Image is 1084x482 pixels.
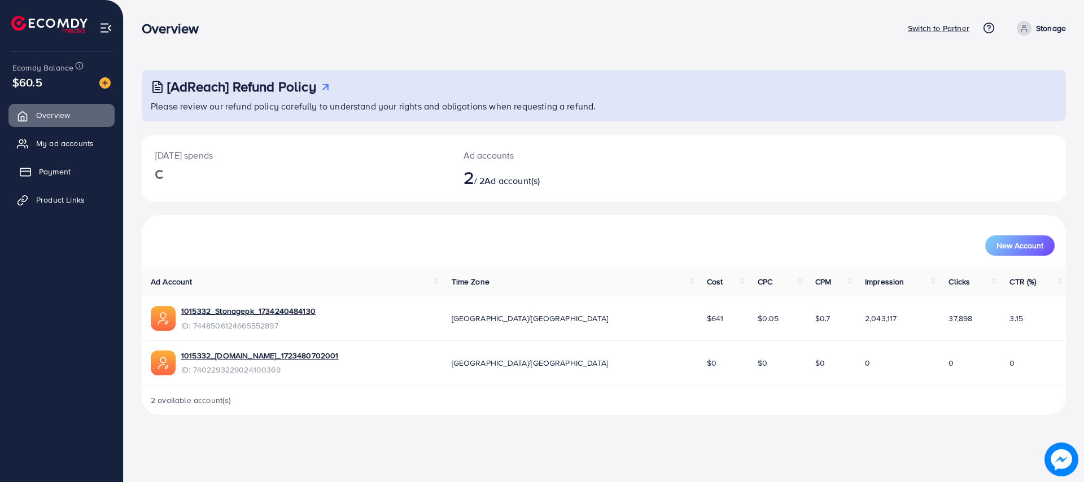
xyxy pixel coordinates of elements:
[985,235,1055,256] button: New Account
[707,357,716,369] span: $0
[758,313,779,324] span: $0.05
[8,104,115,126] a: Overview
[865,357,870,369] span: 0
[758,276,772,287] span: CPC
[151,395,231,406] span: 2 available account(s)
[181,305,316,317] a: 1015332_Stonagepk_1734240484130
[464,148,667,162] p: Ad accounts
[99,21,112,34] img: menu
[151,350,176,375] img: ic-ads-acc.e4c84228.svg
[12,74,42,90] span: $60.5
[8,132,115,155] a: My ad accounts
[155,148,436,162] p: [DATE] spends
[167,78,316,95] h3: [AdReach] Refund Policy
[1009,357,1015,369] span: 0
[464,166,667,188] h2: / 2
[815,357,825,369] span: $0
[8,189,115,211] a: Product Links
[865,276,904,287] span: Impression
[181,364,339,375] span: ID: 7402293229024100369
[99,77,111,89] img: image
[948,313,972,324] span: 37,898
[181,320,316,331] span: ID: 7448506124665552897
[181,350,339,361] a: 1015332_[DOMAIN_NAME]_1723480702001
[707,313,724,324] span: $641
[996,242,1043,249] span: New Account
[948,357,954,369] span: 0
[1044,442,1078,476] img: image
[452,357,609,369] span: [GEOGRAPHIC_DATA]/[GEOGRAPHIC_DATA]
[36,109,70,121] span: Overview
[12,62,73,73] span: Ecomdy Balance
[758,357,767,369] span: $0
[142,20,208,37] h3: Overview
[1009,276,1036,287] span: CTR (%)
[815,276,831,287] span: CPM
[151,276,193,287] span: Ad Account
[39,166,71,177] span: Payment
[36,138,94,149] span: My ad accounts
[1012,21,1066,36] a: Stonage
[151,99,1059,113] p: Please review our refund policy carefully to understand your rights and obligations when requesti...
[484,174,540,187] span: Ad account(s)
[1036,21,1066,35] p: Stonage
[452,313,609,324] span: [GEOGRAPHIC_DATA]/[GEOGRAPHIC_DATA]
[464,164,474,190] span: 2
[865,313,897,324] span: 2,043,117
[151,306,176,331] img: ic-ads-acc.e4c84228.svg
[707,276,723,287] span: Cost
[908,21,969,35] p: Switch to Partner
[1009,313,1023,324] span: 3.15
[11,16,88,33] img: logo
[8,160,115,183] a: Payment
[815,313,831,324] span: $0.7
[452,276,489,287] span: Time Zone
[948,276,970,287] span: Clicks
[36,194,85,205] span: Product Links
